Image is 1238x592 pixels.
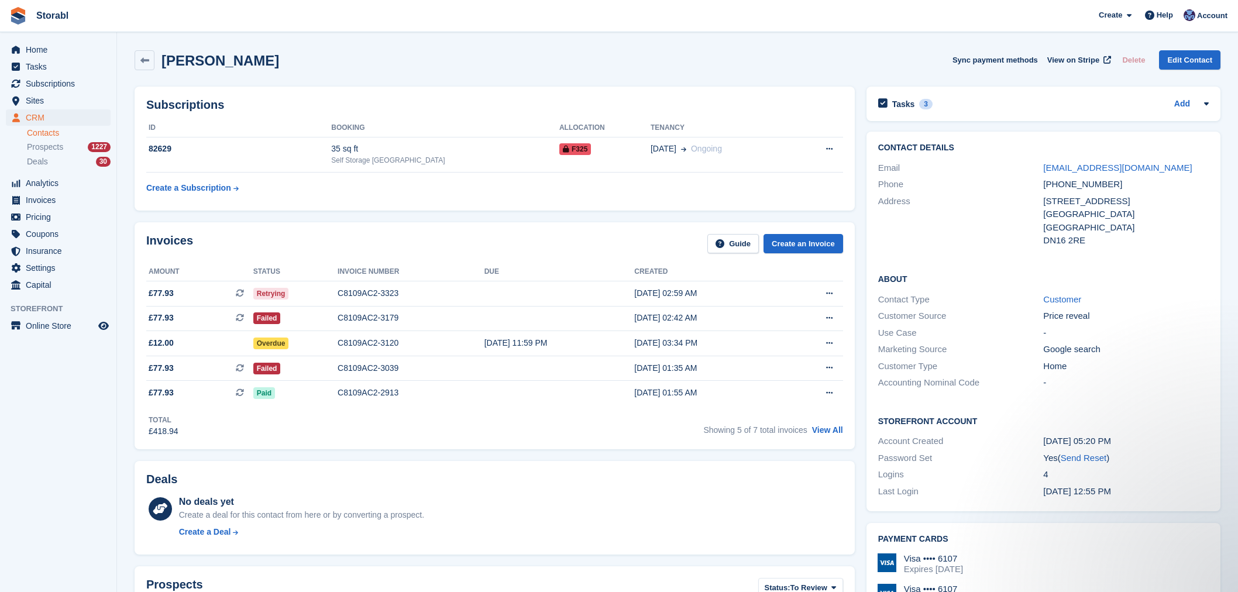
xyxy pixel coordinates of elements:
[878,326,1044,340] div: Use Case
[6,42,111,58] a: menu
[878,553,896,572] img: Visa Logo
[1043,294,1081,304] a: Customer
[26,209,96,225] span: Pricing
[179,509,424,521] div: Create a deal for this contact from here or by converting a prospect.
[26,42,96,58] span: Home
[878,293,1044,307] div: Contact Type
[26,277,96,293] span: Capital
[1043,208,1209,221] div: [GEOGRAPHIC_DATA]
[878,343,1044,356] div: Marketing Source
[919,99,933,109] div: 3
[904,564,963,574] div: Expires [DATE]
[11,303,116,315] span: Storefront
[88,142,111,152] div: 1227
[338,312,484,324] div: C8109AC2-3179
[146,263,253,281] th: Amount
[634,287,785,300] div: [DATE] 02:59 AM
[6,175,111,191] a: menu
[146,473,177,486] h2: Deals
[179,495,424,509] div: No deals yet
[253,338,289,349] span: Overdue
[6,109,111,126] a: menu
[146,143,331,155] div: 82629
[1043,468,1209,481] div: 4
[1043,178,1209,191] div: [PHONE_NUMBER]
[1043,435,1209,448] div: [DATE] 05:20 PM
[1043,309,1209,323] div: Price reveal
[1184,9,1195,21] img: Tegan Ewart
[634,387,785,399] div: [DATE] 01:55 AM
[27,156,111,168] a: Deals 30
[26,58,96,75] span: Tasks
[338,387,484,399] div: C8109AC2-2913
[634,312,785,324] div: [DATE] 02:42 AM
[634,263,785,281] th: Created
[878,143,1209,153] h2: Contact Details
[179,526,424,538] a: Create a Deal
[691,144,722,153] span: Ongoing
[878,485,1044,498] div: Last Login
[6,226,111,242] a: menu
[146,182,231,194] div: Create a Subscription
[26,192,96,208] span: Invoices
[1043,376,1209,390] div: -
[6,58,111,75] a: menu
[1197,10,1227,22] span: Account
[878,309,1044,323] div: Customer Source
[146,177,239,199] a: Create a Subscription
[904,553,963,564] div: Visa •••• 6107
[1043,360,1209,373] div: Home
[892,99,915,109] h2: Tasks
[32,6,73,25] a: Storabl
[253,387,275,399] span: Paid
[96,157,111,167] div: 30
[878,435,1044,448] div: Account Created
[1043,234,1209,247] div: DN16 2RE
[26,75,96,92] span: Subscriptions
[253,288,289,300] span: Retrying
[1043,452,1209,465] div: Yes
[952,50,1038,70] button: Sync payment methods
[6,277,111,293] a: menu
[1157,9,1173,21] span: Help
[331,143,559,155] div: 35 sq ft
[338,263,484,281] th: Invoice number
[149,387,174,399] span: £77.93
[703,425,807,435] span: Showing 5 of 7 total invoices
[26,175,96,191] span: Analytics
[484,263,635,281] th: Due
[253,263,338,281] th: Status
[26,243,96,259] span: Insurance
[764,234,843,253] a: Create an Invoice
[26,318,96,334] span: Online Store
[149,312,174,324] span: £77.93
[1043,163,1192,173] a: [EMAIL_ADDRESS][DOMAIN_NAME]
[634,337,785,349] div: [DATE] 03:34 PM
[1099,9,1122,21] span: Create
[559,119,651,137] th: Allocation
[146,119,331,137] th: ID
[1043,486,1111,496] time: 2025-04-21 11:55:57 UTC
[253,312,281,324] span: Failed
[6,318,111,334] a: menu
[149,415,178,425] div: Total
[878,452,1044,465] div: Password Set
[338,362,484,374] div: C8109AC2-3039
[9,7,27,25] img: stora-icon-8386f47178a22dfd0bd8f6a31ec36ba5ce8667c1dd55bd0f319d3a0aa187defe.svg
[707,234,759,253] a: Guide
[27,128,111,139] a: Contacts
[878,376,1044,390] div: Accounting Nominal Code
[338,287,484,300] div: C8109AC2-3323
[1043,50,1113,70] a: View on Stripe
[484,337,635,349] div: [DATE] 11:59 PM
[26,92,96,109] span: Sites
[878,195,1044,247] div: Address
[179,526,231,538] div: Create a Deal
[1043,221,1209,235] div: [GEOGRAPHIC_DATA]
[651,119,794,137] th: Tenancy
[559,143,591,155] span: F325
[1043,326,1209,340] div: -
[27,156,48,167] span: Deals
[6,209,111,225] a: menu
[878,468,1044,481] div: Logins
